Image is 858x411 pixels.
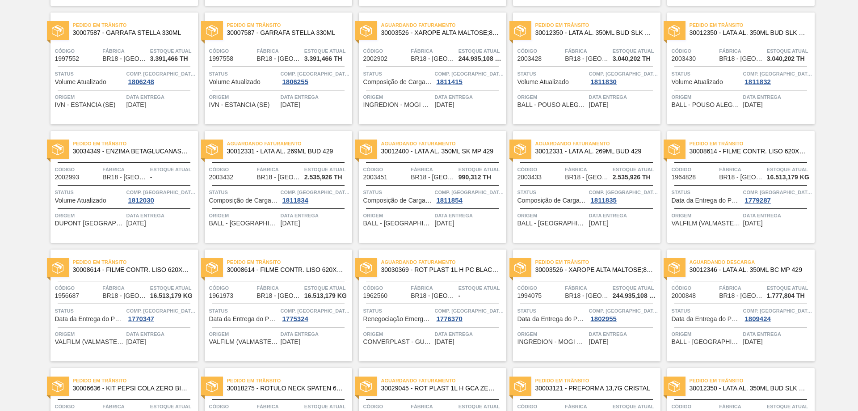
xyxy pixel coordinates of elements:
span: Comp. Carga [435,306,504,315]
span: Status [363,69,433,78]
span: Fábrica [102,284,148,292]
div: 1779287 [743,197,773,204]
span: Pedido em Trânsito [535,376,660,385]
span: BR18 - Pernambuco [257,174,301,181]
a: Comp. [GEOGRAPHIC_DATA]1770347 [126,306,196,322]
span: Aguardando Faturamento [381,139,506,148]
img: status [669,144,680,155]
span: Estoque atual [767,47,812,55]
span: 1962560 [363,292,388,299]
span: Código [363,165,409,174]
span: CONVERPLAST - GUARULHOS (SP) [363,339,433,345]
span: Fábrica [565,284,610,292]
span: Estoque atual [767,165,812,174]
span: 2003451 [363,174,388,181]
div: 1811830 [589,78,618,85]
span: Estoque atual [613,47,658,55]
span: Comp. Carga [281,69,350,78]
span: 30012350 - LATA AL. 350ML BUD SLK 429 [690,30,808,36]
span: 30008614 - FILME CONTR. LISO 620X45 MICRAS [227,267,345,273]
img: status [360,262,372,274]
span: Pedido em Trânsito [690,376,815,385]
span: 2.535,926 TH [613,174,651,181]
span: 30012346 - LATA AL. 350ML BC MP 429 [690,267,808,273]
img: status [514,262,526,274]
span: BR18 - Pernambuco [565,292,610,299]
span: VALFILM (VALMASTER) - MANAUS (AM) [55,339,124,345]
span: Estoque atual [150,165,196,174]
span: BALL - RECIFE (PE) [363,220,433,227]
img: status [206,144,218,155]
span: Aguardando Faturamento [535,139,660,148]
span: BR18 - Pernambuco [719,174,764,181]
span: Data da Entrega do Pedido Atrasada [517,316,587,322]
span: Status [672,306,741,315]
span: Estoque atual [458,165,504,174]
span: Pedido em Trânsito [535,21,660,30]
span: Estoque atual [458,284,504,292]
span: Código [517,284,563,292]
span: 2003428 [517,55,542,62]
span: Comp. Carga [281,188,350,197]
span: Status [55,69,124,78]
span: Fábrica [411,165,456,174]
span: Comp. Carga [126,69,196,78]
span: Código [517,165,563,174]
span: 2003432 [209,174,234,181]
span: Aguardando Descarga [690,258,815,267]
span: Status [363,306,433,315]
span: Data entrega [589,93,658,102]
span: Fábrica [102,165,148,174]
img: status [52,144,63,155]
span: Origem [209,93,278,102]
span: 244.935,108 KG [613,292,658,299]
span: BR18 - Pernambuco [102,292,147,299]
span: 08/08/2025 [589,220,609,227]
a: statusPedido em Trânsito30007587 - GARRAFA STELLA 330MLCódigo1997552FábricaBR18 - [GEOGRAPHIC_DAT... [44,13,198,124]
span: Estoque atual [458,47,504,55]
span: 30008614 - FILME CONTR. LISO 620X45 MICRAS [73,267,191,273]
span: Data entrega [435,93,504,102]
div: 1811834 [281,197,310,204]
a: Comp. [GEOGRAPHIC_DATA]1811835 [589,188,658,204]
span: Status [363,188,433,197]
a: Comp. [GEOGRAPHIC_DATA]1811415 [435,69,504,85]
span: Comp. Carga [126,188,196,197]
span: Código [55,284,101,292]
span: 30007587 - GARRAFA STELLA 330ML [227,30,345,36]
span: 30006636 - KIT PEPSI COLA ZERO BIB NF [73,385,191,392]
span: BR18 - Pernambuco [719,55,764,62]
span: 08/08/2025 [281,102,300,108]
a: statusAguardando Faturamento30003526 - XAROPE ALTA MALTOSE;82%;;Código2002902FábricaBR18 - [GEOGR... [352,13,506,124]
span: 1994075 [517,292,542,299]
span: Código [363,47,409,55]
span: Fábrica [411,284,456,292]
span: 3.040,202 TH [767,55,805,62]
img: status [514,144,526,155]
span: 08/08/2025 [435,102,454,108]
div: 1811415 [435,78,464,85]
a: Comp. [GEOGRAPHIC_DATA]1809424 [743,306,812,322]
span: Data entrega [589,211,658,220]
span: Estoque atual [767,284,812,292]
span: Fábrica [565,47,610,55]
span: Pedido em Trânsito [227,376,352,385]
span: Estoque atual [304,165,350,174]
span: Pedido em Trânsito [690,21,815,30]
span: Código [672,165,717,174]
span: BR18 - Pernambuco [257,292,301,299]
span: BR18 - Pernambuco [719,292,764,299]
div: 1811854 [435,197,464,204]
span: Origem [363,330,433,339]
span: 30008614 - FILME CONTR. LISO 620X45 MICRAS [690,148,808,155]
span: Código [672,284,717,292]
span: BR18 - Pernambuco [565,55,610,62]
span: Fábrica [257,284,302,292]
span: 1961973 [209,292,234,299]
span: Fábrica [257,47,302,55]
a: Comp. [GEOGRAPHIC_DATA]1806255 [281,69,350,85]
span: Composição de Carga Aceita [209,197,278,204]
img: status [206,262,218,274]
span: Origem [672,93,741,102]
div: 1776370 [435,315,464,322]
